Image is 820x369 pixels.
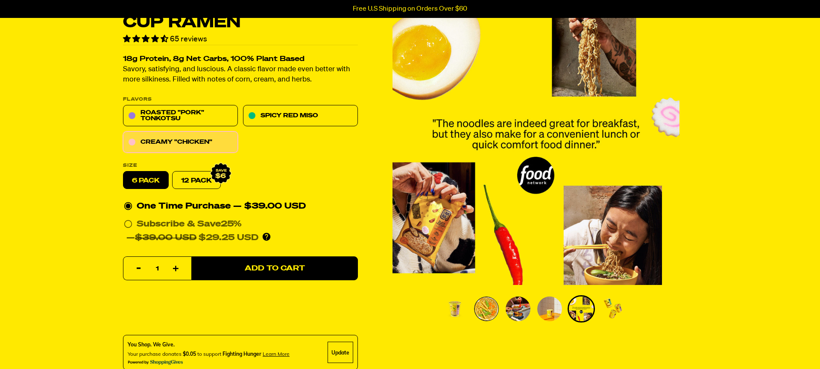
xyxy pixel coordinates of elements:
span: 4.71 stars [123,35,170,43]
p: Savory, satisfying, and luscious. A classic flavor made even better with more silkiness. Filled w... [123,65,358,85]
h2: 18g Protein, 8g Net Carbs, 100% Plant Based [123,56,358,63]
li: Go to slide 4 [536,295,563,323]
button: Add to Cart [191,257,358,281]
div: PDP main carousel thumbnails [392,295,679,323]
li: Go to slide 6 [599,295,627,323]
a: Spicy Red Miso [243,105,358,127]
p: Flavors [123,97,358,102]
del: $39.00 USD [135,234,196,242]
span: to support [197,351,221,357]
img: Powered By ShoppingGives [128,360,183,366]
li: Go to slide 3 [504,295,532,323]
span: Your purchase donates [128,351,182,357]
img: Creamy "Chicken" Cup Ramen [506,296,530,321]
img: Creamy "Chicken" Cup Ramen [600,296,625,321]
span: Fighting Hunger [223,351,261,357]
span: 65 reviews [170,35,207,43]
a: Roasted "Pork" Tonkotsu [123,105,238,127]
span: Add to Cart [245,265,305,272]
a: Creamy "Chicken" [123,132,238,153]
img: Creamy "Chicken" Cup Ramen [442,296,467,321]
iframe: Marketing Popup [4,329,90,365]
li: Go to slide 1 [441,295,469,323]
img: Creamy "Chicken" Cup Ramen [537,296,562,321]
div: You Shop. We Give. [128,341,290,349]
div: Update Cause Button [328,342,353,363]
label: Size [123,163,358,168]
input: quantity [129,257,186,281]
div: Subscribe & Save [137,218,242,231]
div: One Time Purchase [124,200,357,213]
p: Free U.S Shipping on Orders Over $60 [353,5,467,13]
img: Creamy "Chicken" Cup Ramen [474,296,499,321]
a: 12 Pack [172,171,221,189]
span: Learn more about donating [263,351,290,357]
label: 6 pack [123,171,169,189]
li: Go to slide 5 [568,295,595,323]
img: Creamy "Chicken" Cup Ramen [569,296,594,321]
span: 25% [221,220,242,229]
div: — $29.25 USD [126,231,258,245]
span: $0.05 [183,351,196,357]
li: Go to slide 2 [473,295,500,323]
div: — $39.00 USD [233,200,306,213]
